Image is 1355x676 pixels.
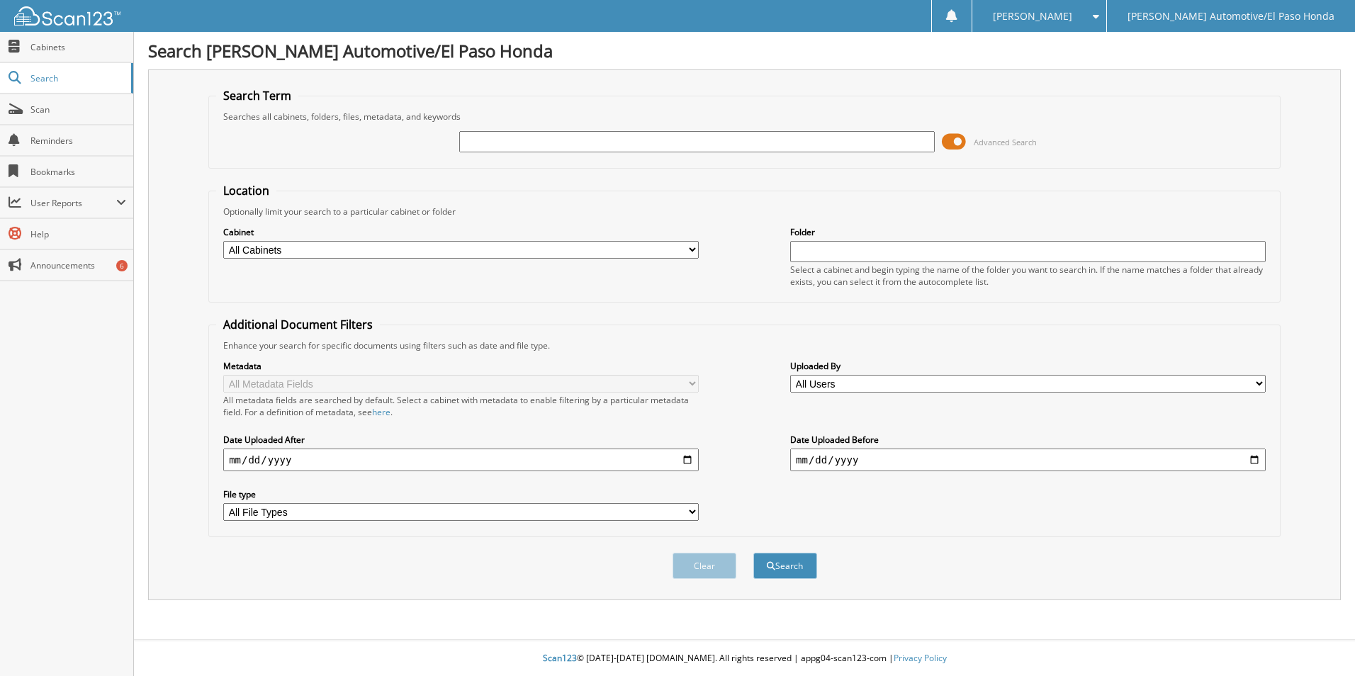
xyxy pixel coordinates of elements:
[974,137,1037,147] span: Advanced Search
[223,449,699,471] input: start
[223,394,699,418] div: All metadata fields are searched by default. Select a cabinet with metadata to enable filtering b...
[30,259,126,271] span: Announcements
[216,205,1273,218] div: Optionally limit your search to a particular cabinet or folder
[223,434,699,446] label: Date Uploaded After
[216,88,298,103] legend: Search Term
[30,103,126,116] span: Scan
[753,553,817,579] button: Search
[30,135,126,147] span: Reminders
[993,12,1072,21] span: [PERSON_NAME]
[223,488,699,500] label: File type
[790,360,1266,372] label: Uploaded By
[1128,12,1334,21] span: [PERSON_NAME] Automotive/El Paso Honda
[790,226,1266,238] label: Folder
[116,260,128,271] div: 6
[223,226,699,238] label: Cabinet
[894,652,947,664] a: Privacy Policy
[543,652,577,664] span: Scan123
[148,39,1341,62] h1: Search [PERSON_NAME] Automotive/El Paso Honda
[134,641,1355,676] div: © [DATE]-[DATE] [DOMAIN_NAME]. All rights reserved | appg04-scan123-com |
[372,406,390,418] a: here
[790,449,1266,471] input: end
[30,41,126,53] span: Cabinets
[790,264,1266,288] div: Select a cabinet and begin typing the name of the folder you want to search in. If the name match...
[673,553,736,579] button: Clear
[223,360,699,372] label: Metadata
[216,111,1273,123] div: Searches all cabinets, folders, files, metadata, and keywords
[790,434,1266,446] label: Date Uploaded Before
[30,72,124,84] span: Search
[216,339,1273,351] div: Enhance your search for specific documents using filters such as date and file type.
[30,197,116,209] span: User Reports
[216,317,380,332] legend: Additional Document Filters
[14,6,120,26] img: scan123-logo-white.svg
[216,183,276,198] legend: Location
[30,166,126,178] span: Bookmarks
[30,228,126,240] span: Help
